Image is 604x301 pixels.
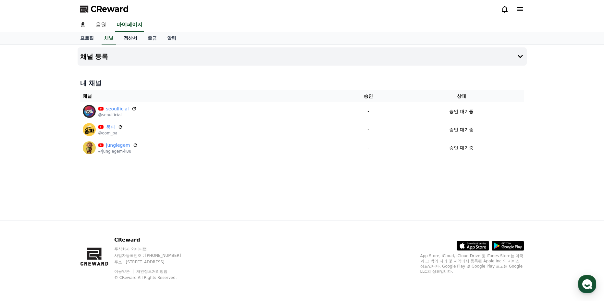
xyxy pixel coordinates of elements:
[399,90,524,102] th: 상태
[136,269,167,274] a: 개인정보처리방침
[114,246,193,252] p: 주식회사 와이피랩
[78,47,527,66] button: 채널 등록
[75,32,99,44] a: 프로필
[114,275,193,280] p: © CReward All Rights Reserved.
[340,144,396,151] p: -
[80,4,129,14] a: CReward
[98,131,123,136] p: @oom_pa
[162,32,181,44] a: 알림
[420,253,524,274] p: App Store, iCloud, iCloud Drive 및 iTunes Store는 미국과 그 밖의 나라 및 지역에서 등록된 Apple Inc.의 서비스 상표입니다. Goo...
[59,216,67,221] span: 대화
[338,90,399,102] th: 승인
[449,126,473,133] p: 승인 대기중
[91,18,111,32] a: 음원
[83,123,96,136] img: 움파
[83,105,96,118] img: seoulficial
[80,53,108,60] h4: 채널 등록
[91,4,129,14] span: CReward
[98,112,137,118] p: @seoulficial
[449,144,473,151] p: 승인 대기중
[83,141,96,154] img: junglegem
[20,216,24,221] span: 홈
[340,108,396,115] p: -
[106,142,130,149] a: junglegem
[449,108,473,115] p: 승인 대기중
[118,32,142,44] a: 정산서
[114,269,135,274] a: 이용약관
[106,124,115,131] a: 움파
[114,259,193,265] p: 주소 : [STREET_ADDRESS]
[102,32,116,44] a: 채널
[80,79,524,88] h4: 내 채널
[115,18,144,32] a: 마이페이지
[80,90,338,102] th: 채널
[84,206,125,222] a: 설정
[114,253,193,258] p: 사업자등록번호 : [PHONE_NUMBER]
[106,106,129,112] a: seoulficial
[114,236,193,244] p: CReward
[75,18,91,32] a: 홈
[142,32,162,44] a: 출금
[340,126,396,133] p: -
[2,206,43,222] a: 홈
[100,216,108,221] span: 설정
[43,206,84,222] a: 대화
[98,149,138,154] p: @junglegem-k8u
